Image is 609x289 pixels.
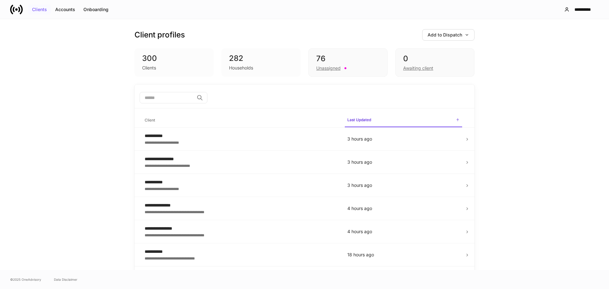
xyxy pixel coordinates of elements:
[55,7,75,12] div: Accounts
[142,53,206,63] div: 300
[134,30,185,40] h3: Client profiles
[347,252,460,258] p: 18 hours ago
[51,4,79,15] button: Accounts
[316,65,341,71] div: Unassigned
[345,114,462,127] span: Last Updated
[229,65,253,71] div: Households
[428,33,469,37] div: Add to Dispatch
[347,205,460,212] p: 4 hours ago
[308,48,388,77] div: 76Unassigned
[142,114,340,127] span: Client
[403,65,433,71] div: Awaiting client
[347,117,371,123] h6: Last Updated
[403,54,467,64] div: 0
[422,29,475,41] button: Add to Dispatch
[145,117,155,123] h6: Client
[54,277,77,282] a: Data Disclaimer
[229,53,293,63] div: 282
[28,4,51,15] button: Clients
[10,277,41,282] span: © 2025 OneAdvisory
[347,136,460,142] p: 3 hours ago
[347,182,460,188] p: 3 hours ago
[347,159,460,165] p: 3 hours ago
[142,65,156,71] div: Clients
[316,54,380,64] div: 76
[395,48,475,77] div: 0Awaiting client
[79,4,113,15] button: Onboarding
[347,228,460,235] p: 4 hours ago
[83,7,108,12] div: Onboarding
[32,7,47,12] div: Clients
